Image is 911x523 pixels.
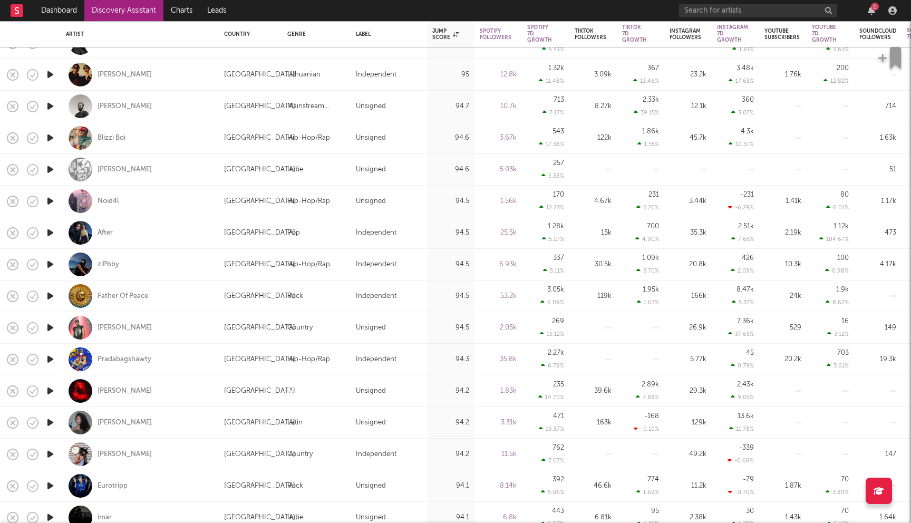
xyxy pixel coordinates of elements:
[539,425,564,432] div: 16.57 %
[356,385,386,398] div: Unsigned
[746,350,754,356] div: 45
[553,160,564,167] div: 257
[98,102,152,111] a: [PERSON_NAME]
[480,322,517,334] div: 2.05k
[670,227,706,239] div: 35.3k
[432,448,469,461] div: 94.2
[731,236,754,243] div: 7.65 %
[356,69,396,81] div: Independent
[642,128,659,135] div: 1.86k
[764,227,801,239] div: 2.19k
[541,457,564,464] div: 7.07 %
[287,100,345,113] div: Mainstream Electronic
[553,128,564,135] div: 543
[728,489,754,496] div: -0.70 %
[98,133,125,143] div: Blizzi Boi
[224,480,295,492] div: [GEOGRAPHIC_DATA]
[480,69,517,81] div: 12.8k
[224,385,295,398] div: [GEOGRAPHIC_DATA]
[670,417,706,429] div: 129k
[670,195,706,208] div: 3.44k
[224,31,272,37] div: Country
[356,132,386,144] div: Unsigned
[224,195,295,208] div: [GEOGRAPHIC_DATA]
[548,350,564,356] div: 2.27k
[224,322,295,334] div: [GEOGRAPHIC_DATA]
[643,286,659,293] div: 1.95k
[553,476,564,483] div: 392
[538,394,564,401] div: 14.70 %
[542,236,564,243] div: 5.27 %
[98,228,113,238] div: After
[98,481,128,491] a: Eurotripp
[356,258,396,271] div: Independent
[356,417,386,429] div: Unsigned
[636,204,659,211] div: 5.20 %
[871,3,879,11] div: 1
[553,444,564,451] div: 762
[356,322,386,334] div: Unsigned
[432,163,469,176] div: 94.6
[356,353,396,366] div: Independent
[670,353,706,366] div: 5.77k
[670,322,706,334] div: 26.9k
[679,4,837,17] input: Search for artists
[541,489,564,496] div: 5.06 %
[827,362,849,369] div: 3.61 %
[859,100,896,113] div: 714
[356,448,396,461] div: Independent
[670,480,706,492] div: 11.2k
[287,227,300,239] div: Pop
[728,457,754,464] div: -0.68 %
[356,163,386,176] div: Unsigned
[859,195,896,208] div: 1.17k
[731,267,754,274] div: 2.09 %
[98,260,119,269] div: ziPbby
[287,290,303,303] div: Rock
[764,480,801,492] div: 1.87k
[539,141,564,148] div: 17.38 %
[98,165,152,175] a: [PERSON_NAME]
[480,258,517,271] div: 6.93k
[552,508,564,515] div: 443
[98,355,151,364] div: Pradabagshawty
[740,191,754,198] div: -231
[432,195,469,208] div: 94.5
[287,132,330,144] div: Hip-Hop/Rap
[731,362,754,369] div: 0.79 %
[575,385,612,398] div: 39.6k
[634,109,659,116] div: 39.15 %
[287,322,313,334] div: Country
[287,195,330,208] div: Hip-Hop/Rap
[859,227,896,239] div: 473
[539,204,564,211] div: 12.23 %
[729,425,754,432] div: 11.78 %
[480,163,517,176] div: 5.03k
[739,444,754,451] div: -339
[728,331,754,337] div: 37.65 %
[287,353,330,366] div: Hip-Hop/Rap
[480,100,517,113] div: 10.7k
[836,286,849,293] div: 1.9k
[432,28,459,41] div: Jump Score
[731,394,754,401] div: 9.05 %
[224,100,295,113] div: [GEOGRAPHIC_DATA]
[731,109,754,116] div: 3.07 %
[636,394,659,401] div: 7.88 %
[636,267,659,274] div: 3.70 %
[356,480,386,492] div: Unsigned
[553,191,564,198] div: 170
[98,197,119,206] a: Noid4l
[287,163,303,176] div: Indie
[480,28,511,41] div: Spotify Followers
[841,318,849,325] div: 16
[432,69,469,81] div: 95
[717,24,748,43] div: Instagram 7D Growth
[622,24,647,43] div: Tiktok 7D Growth
[432,100,469,113] div: 94.7
[859,353,896,366] div: 19.3k
[543,267,564,274] div: 5.11 %
[633,78,659,84] div: 13.46 %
